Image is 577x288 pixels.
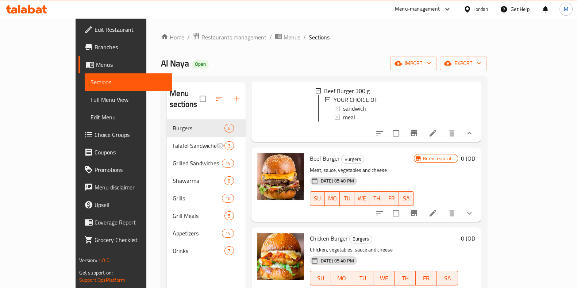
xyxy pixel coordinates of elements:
button: Add section [228,90,246,108]
span: Burgers [173,124,224,133]
span: export [446,59,481,68]
a: Menus [275,32,300,42]
span: FR [419,273,434,284]
button: show more [461,204,478,222]
span: meal [343,113,355,122]
button: TU [352,271,373,285]
p: Chicken, vegetables, sauce and cheese [310,245,458,254]
nav: breadcrumb [161,32,487,42]
span: Drinks [173,246,224,255]
div: items [224,211,234,220]
button: MO [331,271,352,285]
button: Branch-specific-item [405,204,423,222]
span: Version: [79,256,97,265]
span: sandwich [343,104,366,113]
button: SA [399,191,414,206]
div: Shawarma8 [167,172,245,189]
span: Chicken Burger [310,233,348,244]
button: MO [325,191,340,206]
span: WE [357,193,366,204]
div: Falafel Sandwiches [173,141,216,150]
span: [DATE] 05:40 PM [316,257,357,264]
img: Chicken Burger [257,233,304,280]
a: Edit Restaurant [78,21,172,38]
button: import [390,57,437,70]
button: Branch-specific-item [405,124,423,142]
svg: Inactive section [216,141,224,150]
span: Promotions [95,165,166,174]
span: Open [192,61,209,67]
h2: Menu sections [170,88,199,110]
span: Select all sections [195,91,211,107]
h6: 0 JOD [461,233,475,243]
span: Grocery Checklist [95,235,166,244]
li: / [187,33,190,42]
a: Home [161,33,184,42]
button: TU [340,191,355,206]
li: / [303,33,306,42]
div: Open [192,60,209,69]
button: TH [395,271,416,285]
span: Select to update [388,126,404,141]
span: Menus [96,60,166,69]
button: WE [354,191,369,206]
a: Choice Groups [78,126,172,143]
p: Meat, sauce, vegetables and cheese [310,166,414,175]
span: Grilled Sandwiches [173,159,222,168]
div: items [224,124,234,133]
button: sort-choices [371,124,388,142]
img: Beef Burger [257,153,304,200]
div: items [222,194,234,203]
span: Edit Menu [91,113,166,122]
button: delete [443,124,461,142]
span: FR [387,193,396,204]
a: Full Menu View [85,91,172,108]
span: import [396,59,431,68]
button: SU [310,191,325,206]
span: M [564,5,568,13]
span: SA [402,193,411,204]
span: Full Menu View [91,95,166,104]
span: Appetizers [173,229,222,238]
div: Grilled Sandwiches14 [167,154,245,172]
span: Branch specific [420,155,458,162]
div: Grill Meals5 [167,207,245,224]
span: YOUR CHOICE OF [334,95,377,104]
a: Edit menu item [428,129,437,138]
button: WE [373,271,395,285]
span: 8 [225,177,233,184]
span: SU [313,193,322,204]
span: 14 [222,160,233,167]
a: Menus [78,56,172,73]
span: Sort sections [211,90,228,108]
span: TH [372,193,381,204]
span: Al Naya [161,55,189,72]
span: Grill Meals [173,211,224,220]
span: TH [397,273,413,284]
button: export [440,57,487,70]
a: Branches [78,38,172,56]
a: Grocery Checklist [78,231,172,249]
a: Menu disclaimer [78,178,172,196]
span: Sections [91,78,166,87]
button: FR [416,271,437,285]
span: 7 [225,247,233,254]
a: Restaurants management [193,32,266,42]
span: Grills [173,194,222,203]
span: Beef Burger 300 g [324,87,370,95]
span: Sections [309,33,330,42]
button: SU [310,271,331,285]
h6: 0 JOD [461,153,475,164]
div: Appetizers15 [167,224,245,242]
span: SU [313,273,328,284]
span: TU [343,193,352,204]
button: TH [369,191,384,206]
span: MO [334,273,349,284]
div: items [224,176,234,185]
span: Choice Groups [95,130,166,139]
a: Upsell [78,196,172,214]
div: Drinks7 [167,242,245,260]
div: Shawarma [173,176,224,185]
div: Burgers6 [167,119,245,137]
